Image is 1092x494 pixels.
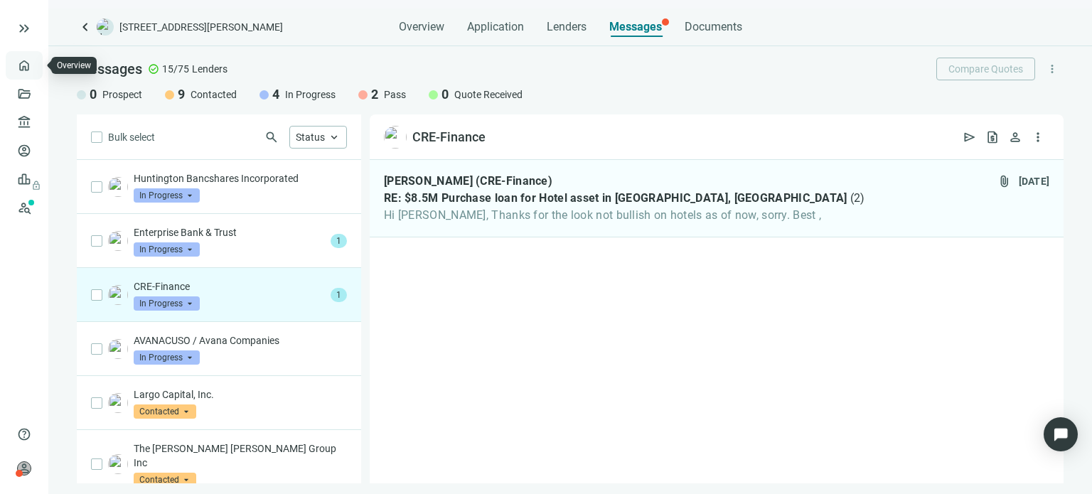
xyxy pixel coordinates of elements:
[384,208,865,222] span: Hi [PERSON_NAME], Thanks for the look not bullish on hotels as of now, sorry. Best ,
[384,87,406,102] span: Pass
[108,393,128,413] img: ad199841-5f66-478c-8a8b-680a2c0b1db9
[412,129,486,146] div: CRE-Finance
[1004,126,1027,149] button: person
[178,86,185,103] span: 9
[1041,58,1064,80] button: more_vert
[97,18,114,36] img: deal-logo
[134,350,200,365] span: In Progress
[108,285,128,305] img: c3ca3172-0736-45a5-9f6c-d6e640231ee8
[134,387,347,402] p: Largo Capital, Inc.
[108,129,155,145] span: Bulk select
[134,404,196,419] span: Contacted
[384,126,407,149] img: c3ca3172-0736-45a5-9f6c-d6e640231ee8
[331,234,347,248] span: 1
[108,454,128,474] img: 87d8e044-2420-4df6-99ef-2ff905198d48.png
[371,86,378,103] span: 2
[134,473,196,487] span: Contacted
[850,191,865,205] span: ( 2 )
[134,333,347,348] p: AVANACUSO / Avana Companies
[264,130,279,144] span: search
[191,87,237,102] span: Contacted
[981,126,1004,149] button: request_quote
[997,174,1012,188] span: attach_file
[108,231,128,251] img: eef5bd47-6576-4b3e-b090-842558f83950
[134,279,325,294] p: CRE-Finance
[547,20,587,34] span: Lenders
[936,58,1035,80] button: Compare Quotes
[134,242,200,257] span: In Progress
[192,62,227,76] span: Lenders
[17,427,31,441] span: help
[685,20,742,34] span: Documents
[454,87,523,102] span: Quote Received
[17,461,31,476] span: person
[102,87,142,102] span: Prospect
[1008,130,1022,144] span: person
[108,339,128,359] img: b35e9f2c-9280-433e-be52-f7c4f53bbc28
[384,174,552,188] span: [PERSON_NAME] (CRE-Finance)
[296,131,325,143] span: Status
[162,62,189,76] span: 15/75
[134,225,325,240] p: Enterprise Bank & Trust
[77,18,94,36] a: keyboard_arrow_left
[134,441,347,470] p: The [PERSON_NAME] [PERSON_NAME] Group Inc
[609,20,662,33] span: Messages
[958,126,981,149] button: send
[77,60,142,77] span: Messages
[1031,130,1045,144] span: more_vert
[285,87,336,102] span: In Progress
[90,86,97,103] span: 0
[331,288,347,302] span: 1
[1019,174,1050,188] div: [DATE]
[148,63,159,75] span: check_circle
[134,171,347,186] p: Huntington Bancshares Incorporated
[1046,63,1059,75] span: more_vert
[119,20,283,34] span: [STREET_ADDRESS][PERSON_NAME]
[328,131,341,144] span: keyboard_arrow_up
[985,130,1000,144] span: request_quote
[441,86,449,103] span: 0
[963,130,977,144] span: send
[399,20,444,34] span: Overview
[272,86,279,103] span: 4
[134,188,200,203] span: In Progress
[16,20,33,37] button: keyboard_double_arrow_right
[1027,126,1049,149] button: more_vert
[467,20,524,34] span: Application
[134,296,200,311] span: In Progress
[108,177,128,197] img: bf02e6f3-ffdd-42ca-a75e-3ac6052026d6.png
[1044,417,1078,451] div: Open Intercom Messenger
[384,191,847,205] span: RE: $8.5M Purchase loan for Hotel asset in [GEOGRAPHIC_DATA], [GEOGRAPHIC_DATA]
